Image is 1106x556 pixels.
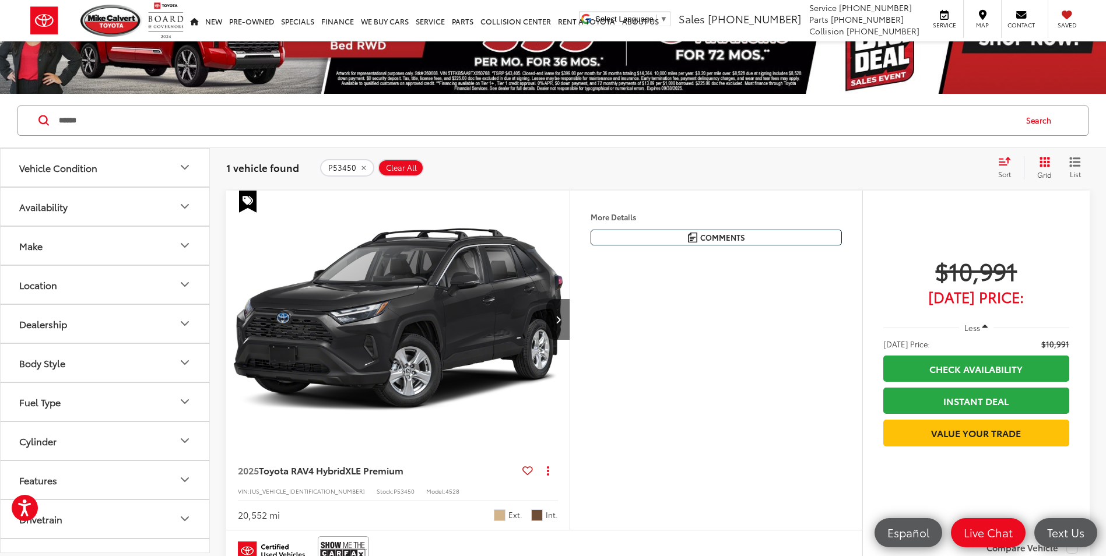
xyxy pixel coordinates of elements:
div: Features [19,474,57,485]
img: Comments [688,233,697,242]
div: 20,552 mi [238,508,280,522]
button: LocationLocation [1,266,210,304]
a: Value Your Trade [883,420,1069,446]
button: MakeMake [1,227,210,265]
span: 4528 [445,487,459,495]
a: Check Availability [883,356,1069,382]
div: Location [19,279,57,290]
span: Clear All [386,163,417,173]
span: Nutmeg [531,509,543,521]
div: 2025 Toyota RAV4 Hybrid XLE Premium 0 [226,191,571,449]
button: Comments [591,230,842,245]
span: Model: [426,487,445,495]
button: CylinderCylinder [1,422,210,460]
div: Cylinder [19,435,57,446]
span: XLE Premium [345,463,403,477]
div: Features [178,473,192,487]
span: [US_VEHICLE_IDENTIFICATION_NUMBER] [250,487,365,495]
span: Parts [809,13,828,25]
span: Toyota RAV4 Hybrid [259,463,345,477]
span: Int. [546,509,558,520]
img: 2025 Toyota RAV4 Hybrid XLE Premium [226,191,571,449]
div: Drivetrain [178,512,192,526]
button: AvailabilityAvailability [1,188,210,226]
span: P53450 [328,163,356,173]
button: Fuel TypeFuel Type [1,383,210,421]
span: Collision [809,25,844,37]
span: $10,991 [1041,338,1069,350]
span: [PHONE_NUMBER] [847,25,919,37]
button: DrivetrainDrivetrain [1,500,210,538]
span: Special [239,191,257,213]
span: Ext. [508,509,522,520]
span: Map [970,21,995,29]
div: Make [178,238,192,252]
span: [PHONE_NUMBER] [839,2,912,13]
a: Live Chat [951,518,1026,547]
span: [PHONE_NUMBER] [831,13,904,25]
button: List View [1061,156,1090,180]
button: Less [959,317,994,338]
span: 2025 [238,463,259,477]
span: Sales [679,11,705,26]
span: [DATE] Price: [883,291,1069,302]
button: Select sort value [992,156,1024,180]
button: Body StyleBody Style [1,344,210,382]
button: remove P53450 [320,159,374,177]
div: Cylinder [178,434,192,448]
span: VIN: [238,487,250,495]
div: Body Style [178,356,192,370]
a: Español [875,518,942,547]
span: Service [809,2,837,13]
span: Text Us [1041,525,1090,540]
div: Vehicle Condition [178,160,192,174]
button: Search [1015,106,1068,135]
div: Fuel Type [178,395,192,409]
div: Location [178,277,192,291]
span: 1 vehicle found [226,160,299,174]
a: Text Us [1034,518,1097,547]
span: Less [964,322,980,333]
button: Vehicle ConditionVehicle Condition [1,149,210,186]
div: Make [19,240,43,251]
span: Comments [700,232,745,243]
button: DealershipDealership [1,305,210,343]
span: Grid [1037,170,1052,180]
span: Contact [1007,21,1035,29]
span: ▼ [660,15,668,23]
div: Body Style [19,357,65,368]
span: $10,991 [883,256,1069,285]
button: FeaturesFeatures [1,461,210,499]
div: Drivetrain [19,513,62,525]
button: Grid View [1024,156,1061,180]
button: Clear All [378,159,424,177]
button: Actions [538,460,558,480]
span: Sort [998,169,1011,179]
div: Fuel Type [19,396,61,407]
a: 2025 Toyota RAV4 Hybrid XLE Premium2025 Toyota RAV4 Hybrid XLE Premium2025 Toyota RAV4 Hybrid XLE... [226,191,571,449]
label: Compare Vehicle [986,542,1078,554]
span: List [1069,169,1081,179]
h4: More Details [591,213,842,221]
span: [PHONE_NUMBER] [708,11,801,26]
span: Live Chat [958,525,1019,540]
div: Dealership [19,318,67,329]
input: Search by Make, Model, or Keyword [58,107,1015,135]
div: Availability [19,201,68,212]
img: Mike Calvert Toyota [80,5,142,37]
button: Next image [546,299,570,340]
a: Instant Deal [883,388,1069,414]
div: Availability [178,199,192,213]
span: Pearl [494,509,505,521]
div: Vehicle Condition [19,162,97,173]
span: P53450 [394,487,415,495]
span: dropdown dots [547,466,549,475]
span: Español [882,525,935,540]
div: Dealership [178,316,192,330]
span: [DATE] Price: [883,338,930,350]
a: 2025Toyota RAV4 HybridXLE Premium [238,464,518,477]
span: Saved [1054,21,1080,29]
span: Service [931,21,957,29]
span: Stock: [377,487,394,495]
